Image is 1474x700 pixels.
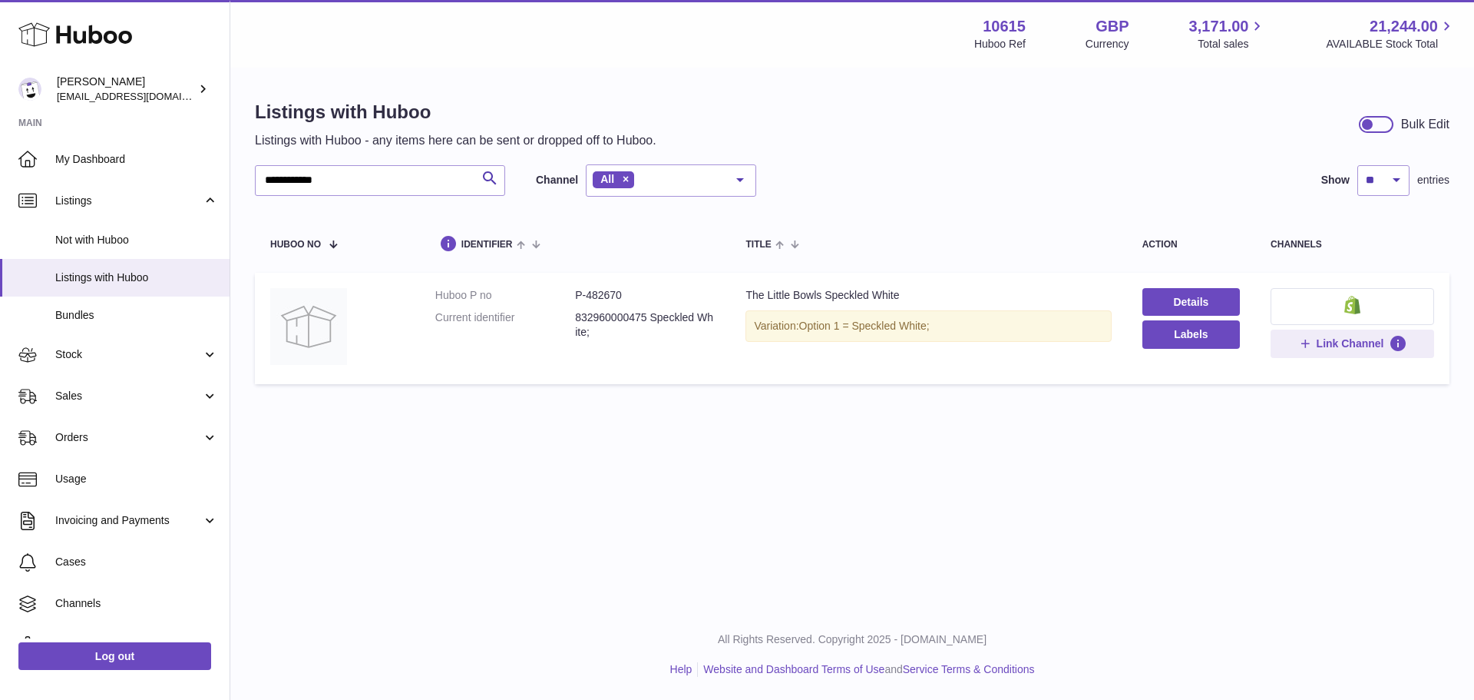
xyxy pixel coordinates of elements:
span: Link Channel [1317,337,1384,350]
span: Total sales [1198,37,1266,51]
div: channels [1271,240,1434,250]
span: Not with Huboo [55,233,218,247]
span: [EMAIL_ADDRESS][DOMAIN_NAME] [57,90,226,102]
span: 3,171.00 [1189,16,1249,37]
li: and [698,662,1034,677]
span: Listings [55,194,202,208]
span: entries [1417,173,1449,187]
a: 3,171.00 Total sales [1189,16,1267,51]
span: Listings with Huboo [55,270,218,285]
div: The Little Bowls Speckled White [745,288,1111,303]
dd: 832960000475 Speckled White; [575,310,715,340]
span: title [745,240,771,250]
a: Service Terms & Conditions [903,663,1035,675]
p: All Rights Reserved. Copyright 2025 - [DOMAIN_NAME] [243,632,1462,647]
p: Listings with Huboo - any items here can be sent or dropped off to Huboo. [255,132,656,149]
a: Details [1142,288,1240,316]
span: Channels [55,596,218,611]
span: Settings [55,638,218,652]
dd: P-482670 [575,288,715,303]
span: Bundles [55,308,218,323]
div: Variation: [745,310,1111,342]
span: Usage [55,472,218,486]
a: Log out [18,642,211,670]
span: Sales [55,389,202,403]
a: Help [670,663,692,675]
div: Currency [1086,37,1129,51]
span: Invoicing and Payments [55,513,202,528]
div: [PERSON_NAME] [57,75,195,104]
label: Channel [536,173,578,187]
dt: Huboo P no [435,288,575,303]
button: Labels [1142,320,1240,348]
div: Bulk Edit [1401,116,1449,133]
span: 21,244.00 [1370,16,1438,37]
img: The Little Bowls Speckled White [270,288,347,365]
span: identifier [461,240,513,250]
strong: 10615 [983,16,1026,37]
img: internalAdmin-10615@internal.huboo.com [18,78,41,101]
div: Huboo Ref [974,37,1026,51]
span: All [600,173,614,185]
span: My Dashboard [55,152,218,167]
span: Option 1 = Speckled White; [799,320,930,332]
img: shopify-small.png [1344,296,1360,314]
span: Cases [55,555,218,569]
h1: Listings with Huboo [255,100,656,124]
span: AVAILABLE Stock Total [1326,37,1456,51]
span: Stock [55,347,202,362]
span: Orders [55,430,202,445]
dt: Current identifier [435,310,575,340]
span: Huboo no [270,240,321,250]
strong: GBP [1096,16,1129,37]
label: Show [1321,173,1350,187]
a: 21,244.00 AVAILABLE Stock Total [1326,16,1456,51]
button: Link Channel [1271,330,1434,357]
a: Website and Dashboard Terms of Use [703,663,884,675]
div: action [1142,240,1240,250]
